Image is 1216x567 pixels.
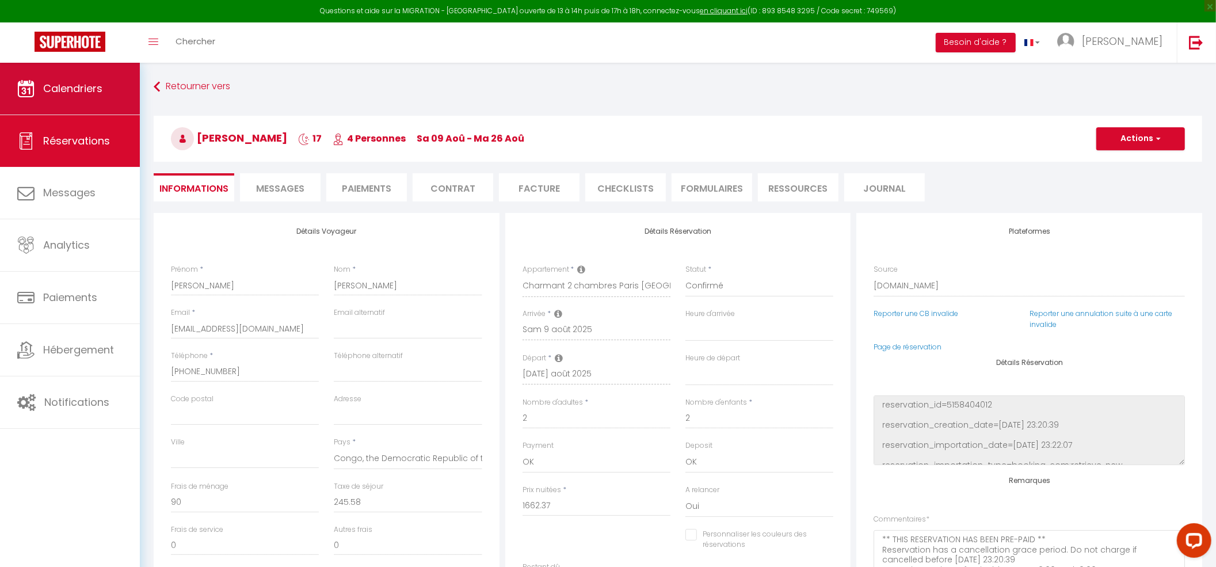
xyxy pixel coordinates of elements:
[171,351,208,361] label: Téléphone
[874,342,941,352] a: Page de réservation
[523,227,834,235] h4: Détails Réservation
[1168,519,1216,567] iframe: LiveChat chat widget
[685,264,706,275] label: Statut
[874,227,1185,235] h4: Plateformes
[874,264,898,275] label: Source
[874,359,1185,367] h4: Détails Réservation
[1082,34,1162,48] span: [PERSON_NAME]
[523,264,569,275] label: Appartement
[298,132,322,145] span: 17
[43,134,110,148] span: Réservations
[334,481,383,492] label: Taxe de séjour
[1096,127,1185,150] button: Actions
[685,309,735,319] label: Heure d'arrivée
[1049,22,1177,63] a: ... [PERSON_NAME]
[256,182,304,195] span: Messages
[1057,33,1074,50] img: ...
[334,264,350,275] label: Nom
[171,481,228,492] label: Frais de ménage
[171,131,287,145] span: [PERSON_NAME]
[171,227,482,235] h4: Détails Voyageur
[35,32,105,52] img: Super Booking
[413,173,493,201] li: Contrat
[685,485,719,496] label: A relancer
[936,33,1016,52] button: Besoin d'aide ?
[844,173,925,201] li: Journal
[1030,309,1172,329] a: Reporter une annulation suite à une carte invalide
[326,173,407,201] li: Paiements
[43,290,97,305] span: Paiements
[154,77,1202,97] a: Retourner vers
[874,309,958,318] a: Reporter une CB invalide
[334,437,350,448] label: Pays
[585,173,666,201] li: CHECKLISTS
[523,485,561,496] label: Prix nuitées
[523,309,546,319] label: Arrivée
[43,343,114,357] span: Hébergement
[523,353,546,364] label: Départ
[154,173,234,201] li: Informations
[685,353,740,364] label: Heure de départ
[334,351,403,361] label: Téléphone alternatif
[700,6,748,16] a: en cliquant ici
[333,132,406,145] span: 4 Personnes
[171,437,185,448] label: Ville
[758,173,838,201] li: Ressources
[874,477,1185,485] h4: Remarques
[334,524,372,535] label: Autres frais
[43,238,90,252] span: Analytics
[499,173,580,201] li: Facture
[171,524,223,535] label: Frais de service
[672,173,752,201] li: FORMULAIRES
[334,307,385,318] label: Email alternatif
[43,81,102,96] span: Calendriers
[171,394,214,405] label: Code postal
[171,307,190,318] label: Email
[523,440,554,451] label: Payment
[43,185,96,200] span: Messages
[176,35,215,47] span: Chercher
[685,397,747,408] label: Nombre d'enfants
[874,514,929,525] label: Commentaires
[171,264,198,275] label: Prénom
[417,132,524,145] span: sa 09 Aoû - ma 26 Aoû
[334,394,361,405] label: Adresse
[1189,35,1203,50] img: logout
[44,395,109,409] span: Notifications
[523,397,584,408] label: Nombre d'adultes
[167,22,224,63] a: Chercher
[685,440,712,451] label: Deposit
